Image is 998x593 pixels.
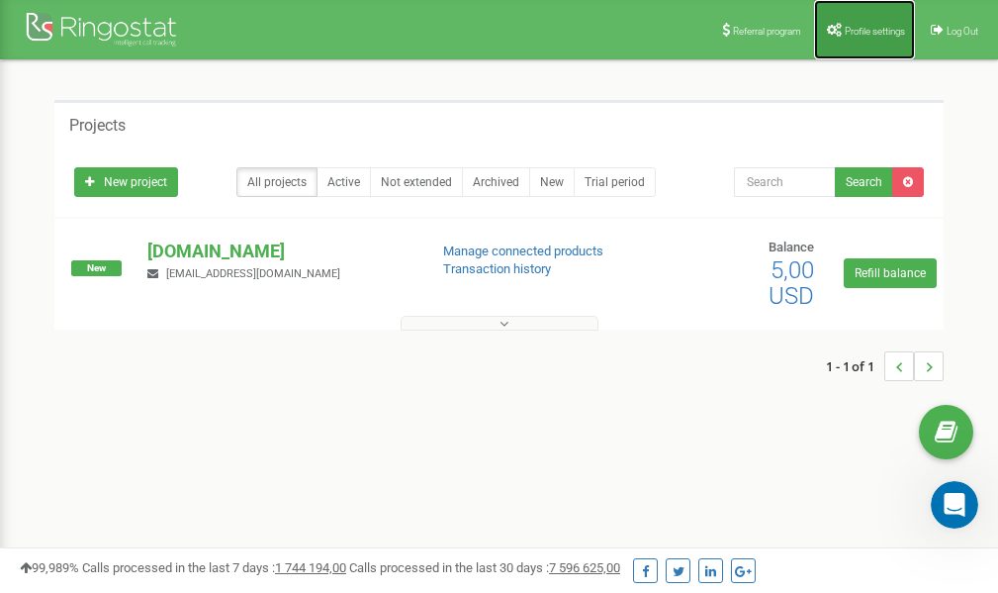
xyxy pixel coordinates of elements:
[769,240,814,254] span: Balance
[317,167,371,197] a: Active
[443,261,551,276] a: Transaction history
[844,258,937,288] a: Refill balance
[236,167,318,197] a: All projects
[826,332,944,401] nav: ...
[370,167,463,197] a: Not extended
[69,117,126,135] h5: Projects
[769,256,814,310] span: 5,00 USD
[826,351,884,381] span: 1 - 1 of 1
[74,167,178,197] a: New project
[574,167,656,197] a: Trial period
[275,560,346,575] u: 1 744 194,00
[71,260,122,276] span: New
[443,244,603,258] a: Manage connected products
[931,481,978,529] iframe: Intercom live chat
[20,560,79,575] span: 99,989%
[549,560,620,575] u: 7 596 625,00
[734,167,836,197] input: Search
[462,167,530,197] a: Archived
[82,560,346,575] span: Calls processed in the last 7 days :
[845,26,905,37] span: Profile settings
[835,167,893,197] button: Search
[733,26,801,37] span: Referral program
[947,26,978,37] span: Log Out
[349,560,620,575] span: Calls processed in the last 30 days :
[529,167,575,197] a: New
[147,239,410,264] p: [DOMAIN_NAME]
[166,267,340,280] span: [EMAIL_ADDRESS][DOMAIN_NAME]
